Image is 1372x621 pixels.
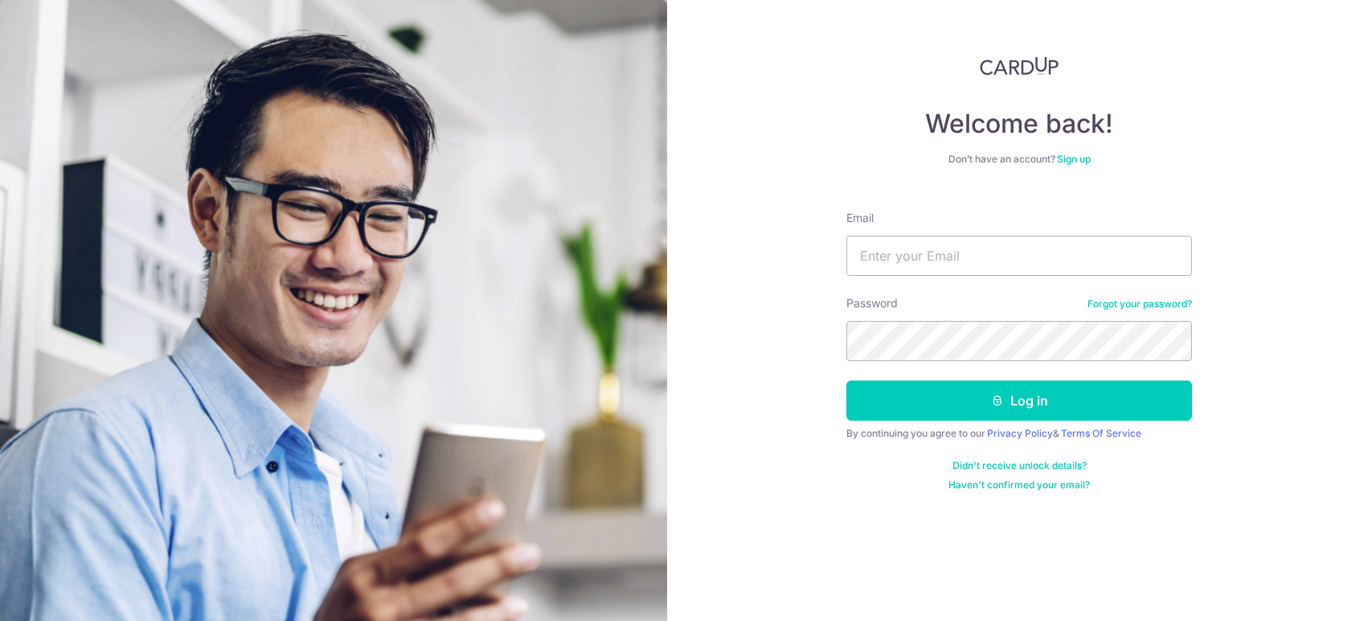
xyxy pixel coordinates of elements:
input: Enter your Email [846,236,1192,276]
div: By continuing you agree to our & [846,427,1192,440]
a: Sign up [1057,153,1091,165]
img: CardUp Logo [980,56,1059,76]
label: Password [846,295,898,311]
a: Terms Of Service [1061,427,1141,439]
a: Didn't receive unlock details? [952,459,1087,472]
a: Haven't confirmed your email? [948,479,1090,491]
div: Don’t have an account? [846,153,1192,166]
button: Log in [846,380,1192,421]
a: Forgot your password? [1087,298,1192,310]
label: Email [846,210,874,226]
a: Privacy Policy [987,427,1053,439]
h4: Welcome back! [846,108,1192,140]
